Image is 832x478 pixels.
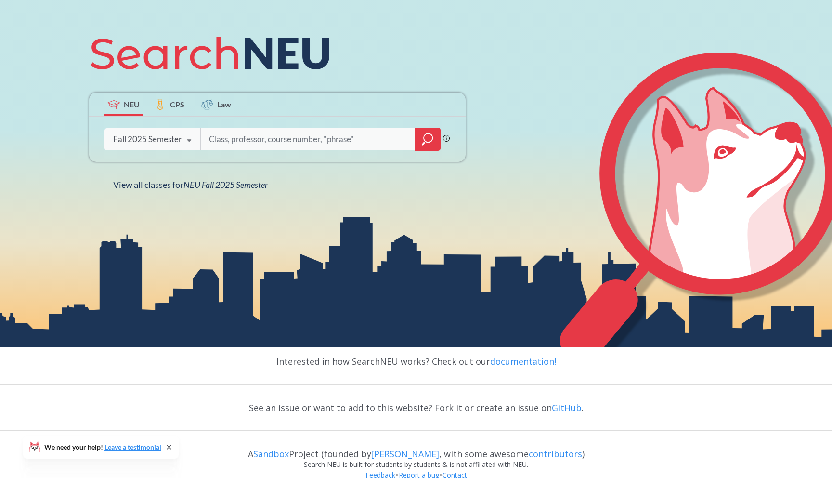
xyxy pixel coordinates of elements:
[415,128,441,151] div: magnifying glass
[113,179,268,190] span: View all classes for
[529,448,582,460] a: contributors
[217,99,231,110] span: Law
[253,448,289,460] a: Sandbox
[113,134,182,145] div: Fall 2025 Semester
[490,356,556,367] a: documentation!
[124,99,140,110] span: NEU
[183,179,268,190] span: NEU Fall 2025 Semester
[371,448,439,460] a: [PERSON_NAME]
[208,129,408,149] input: Class, professor, course number, "phrase"
[170,99,184,110] span: CPS
[552,402,582,413] a: GitHub
[422,133,433,146] svg: magnifying glass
